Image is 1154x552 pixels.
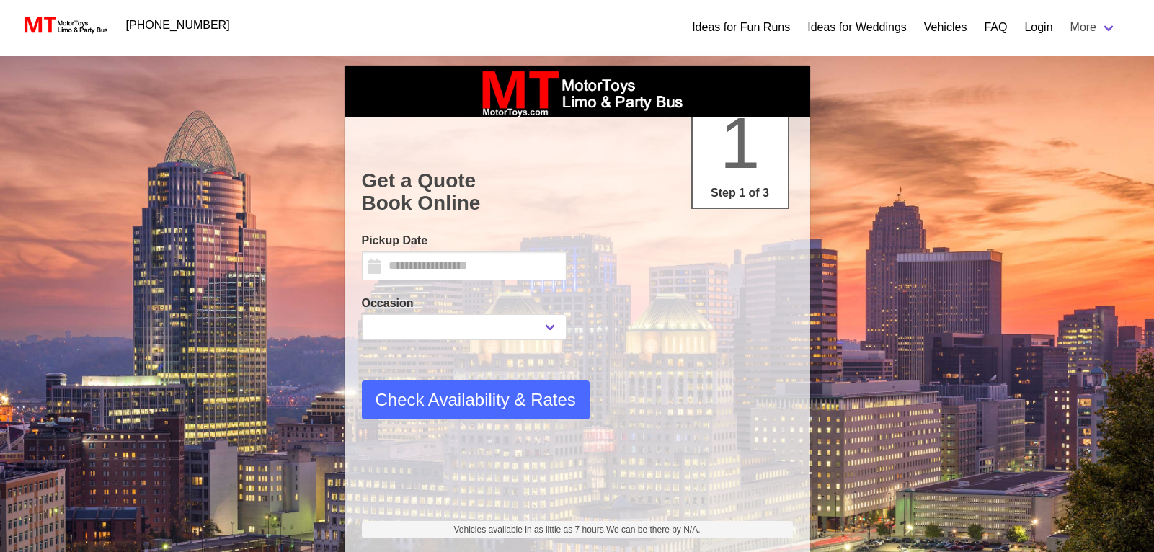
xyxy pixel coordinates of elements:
label: Pickup Date [362,232,567,249]
p: Step 1 of 3 [698,184,782,202]
a: More [1062,13,1125,42]
a: [PHONE_NUMBER] [117,11,239,40]
span: 1 [720,102,760,183]
img: MotorToys Logo [20,15,109,35]
button: Check Availability & Rates [362,380,590,419]
h1: Get a Quote Book Online [362,169,793,215]
img: box_logo_brand.jpeg [469,66,685,117]
span: Check Availability & Rates [376,387,576,413]
a: FAQ [984,19,1007,36]
a: Ideas for Weddings [807,19,907,36]
a: Login [1024,19,1052,36]
span: We can be there by N/A. [606,525,701,535]
a: Vehicles [924,19,967,36]
label: Occasion [362,295,567,312]
a: Ideas for Fun Runs [692,19,790,36]
span: Vehicles available in as little as 7 hours. [454,523,701,536]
